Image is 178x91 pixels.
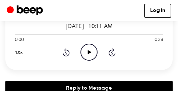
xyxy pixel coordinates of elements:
[15,37,23,44] span: 0:00
[144,4,171,18] a: Log in
[7,4,45,17] a: Beep
[155,37,163,44] span: 0:38
[65,24,112,30] span: [DATE] · 10:11 AM
[15,47,25,58] button: 1.0x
